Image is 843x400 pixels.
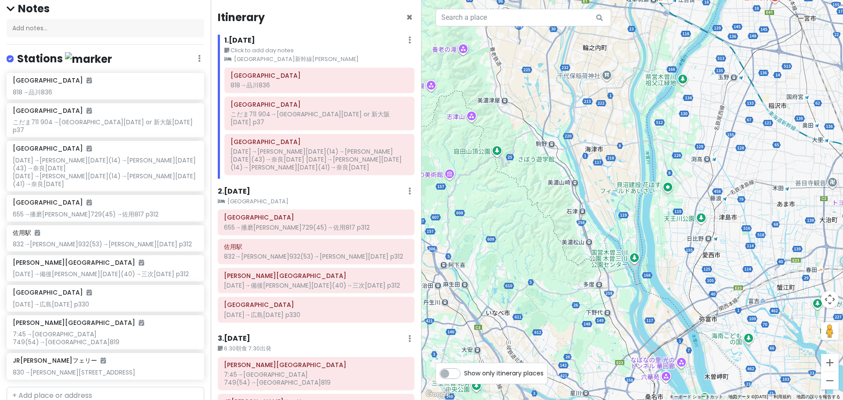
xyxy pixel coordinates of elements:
h4: Notes [7,2,204,15]
div: [DATE]→広島[DATE] p330 [13,300,198,308]
i: Added to itinerary [86,199,92,205]
div: [DATE]→備後[PERSON_NAME][DATE](40)→三次[DATE] p312 [13,270,198,278]
div: [DATE]→備後[PERSON_NAME][DATE](40)→三次[DATE] p312 [224,281,408,289]
div: 655→播磨[PERSON_NAME]729(45)→佐用817 p312 [224,223,408,231]
h6: [GEOGRAPHIC_DATA] [13,107,92,115]
h6: 新見駅 [224,272,408,280]
small: Click to add day notes [224,46,414,55]
i: Added to itinerary [35,230,40,236]
h6: 天空橋駅 [231,72,408,79]
i: Added to itinerary [86,77,92,83]
i: Added to itinerary [86,145,92,151]
button: ズームイン [821,354,839,371]
button: キーボード ショートカット [670,394,723,400]
span: Close itinerary [406,10,413,25]
h6: 佐用駅 [224,243,408,251]
h4: Itinerary [218,11,265,24]
img: marker [65,52,112,66]
h6: 三次駅 [224,301,408,309]
i: Added to itinerary [86,289,92,295]
small: 6:30朝食 7:30出発 [218,344,414,353]
button: 地図上にペグマンをドロップして、ストリートビューを開きます [821,322,839,340]
h6: 2 . [DATE] [218,187,250,196]
div: [DATE]→広島[DATE] p330 [224,311,408,319]
a: 利用規約（新しいタブで開きます） [774,394,791,399]
div: 655→播磨[PERSON_NAME]729(45)→佐用817 p312 [13,210,198,218]
div: 818→品川836 [13,88,198,96]
small: [GEOGRAPHIC_DATA]新幹線[PERSON_NAME] [224,55,414,64]
div: 830→[PERSON_NAME][STREET_ADDRESS] [13,368,198,376]
input: Search a place [436,9,611,26]
h6: [GEOGRAPHIC_DATA] [13,144,92,152]
h6: 本通駅 [224,361,408,369]
h4: Stations [17,52,112,66]
h6: 1 . [DATE] [224,36,255,45]
div: [DATE]→[PERSON_NAME][DATE](14)→[PERSON_NAME][DATE](43)→奈良[DATE] [DATE]→[PERSON_NAME][DATE](14)→[P... [13,156,198,188]
h6: 3 . [DATE] [218,334,250,343]
h6: 名古屋駅 [231,138,408,146]
small: [GEOGRAPHIC_DATA] [218,197,414,206]
h6: [GEOGRAPHIC_DATA] [13,288,92,296]
div: [DATE]→[PERSON_NAME][DATE](14)→[PERSON_NAME][DATE](43)→奈良[DATE] [DATE]→[PERSON_NAME][DATE](14)→[P... [231,148,408,172]
div: こだま711 904→[GEOGRAPHIC_DATA][DATE] or 新大阪[DATE] p37 [13,118,198,134]
div: こだま711 904→[GEOGRAPHIC_DATA][DATE] or 新大阪[DATE] p37 [231,110,408,126]
h6: [PERSON_NAME][GEOGRAPHIC_DATA] [13,319,144,327]
button: Close [406,12,413,23]
a: 地図の誤りを報告する [796,394,840,399]
h6: [PERSON_NAME][GEOGRAPHIC_DATA] [13,259,144,267]
i: Added to itinerary [86,108,92,114]
h6: 佐用駅 [13,229,40,237]
img: Google [424,389,453,400]
div: 7:45→[GEOGRAPHIC_DATA] 749(54)→[GEOGRAPHIC_DATA]819 [224,371,408,386]
h6: 品川駅 [231,101,408,108]
div: 832→[PERSON_NAME]932(53)→[PERSON_NAME][DATE] p312 [13,240,198,248]
i: Added to itinerary [139,259,144,266]
div: Add notes... [7,19,204,37]
i: Added to itinerary [101,357,106,364]
div: 832→[PERSON_NAME]932(53)→[PERSON_NAME][DATE] p312 [224,252,408,260]
div: 818→品川836 [231,81,408,89]
i: Added to itinerary [139,320,144,326]
h6: [GEOGRAPHIC_DATA] [13,76,92,84]
h6: JR[PERSON_NAME]フェリー [13,357,106,364]
h6: 姫路駅 [224,213,408,221]
div: 7:45→[GEOGRAPHIC_DATA] 749(54)→[GEOGRAPHIC_DATA]819 [13,330,198,346]
a: Google マップでこの地域を開きます（新しいウィンドウが開きます） [424,389,453,400]
button: 地図のカメラ コントロール [821,291,839,308]
span: Show only itinerary places [464,368,544,378]
span: 地図データ ©[DATE] [728,394,768,399]
h6: [GEOGRAPHIC_DATA] [13,198,92,206]
button: ズームアウト [821,372,839,389]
